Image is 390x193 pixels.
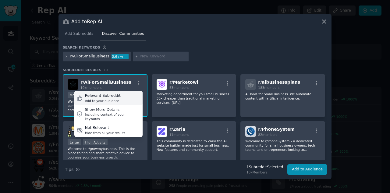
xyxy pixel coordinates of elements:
[287,164,327,175] button: Add to Audience
[245,139,320,152] p: Welcome to r/PhoneSystem – a dedicated community for small business owners, tech teams, and entre...
[85,131,126,135] div: Hide from all your results
[80,80,131,85] span: r/ AiForSmallBusiness
[65,31,93,37] span: Add Subreddits
[68,126,78,137] img: growmybusiness
[258,86,279,89] span: 183 members
[68,147,143,159] p: Welcome to r/growmybusiness. This is the place to find and share creative advice to optimize your...
[258,133,277,137] span: 82 members
[169,133,189,137] span: 11 members
[104,68,108,72] span: 10
[80,86,101,89] span: 10k members
[63,164,82,175] button: Tips
[102,31,144,37] span: Discover Communities
[100,29,146,42] a: Discover Communities
[63,68,101,72] span: Subreddit Results
[169,80,198,85] span: r/ Marketowl
[63,29,95,42] a: Add Subreddits
[157,126,167,137] img: Zarla
[68,99,143,112] p: Welcome to AI for Small Business, a community where small business owners and entrepreneurs can c...
[157,79,167,90] img: Marketowl
[246,165,283,170] div: 1 Subreddit Selected
[246,170,283,174] div: 10k Members
[140,54,186,59] input: New Keyword
[68,139,81,145] div: Large
[63,45,100,49] h3: Search keywords
[85,107,140,113] div: Show More Details
[112,54,129,59] div: 3.6 / yr
[71,18,102,25] h3: Add to Rep AI
[169,127,186,132] span: r/ Zarla
[83,139,108,145] div: High Activity
[258,127,295,132] span: r/ PhoneSystem
[85,93,121,99] div: Relevant Subreddit
[68,79,78,90] img: AiForSmallBusiness
[85,112,140,121] div: Including context of your keywords
[70,54,109,59] div: r/AiForSmallBusiness
[258,80,300,85] span: r/ aibusinessplans
[85,125,126,131] div: Not Relevant
[157,139,232,152] p: This community is dedicated to Zarla the AI website builder made just for small business. New fea...
[157,92,232,105] p: Marketing department for you small business 30x cheaper than traditional marketing services. [URL]
[85,99,121,103] div: Add to your audience
[245,126,256,137] img: PhoneSystem
[68,92,92,98] div: Medium Size
[169,86,189,89] span: 53 members
[65,166,73,173] span: Tips
[245,92,320,100] p: AI Tools for Small Business. We automate content with artificial intelligence.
